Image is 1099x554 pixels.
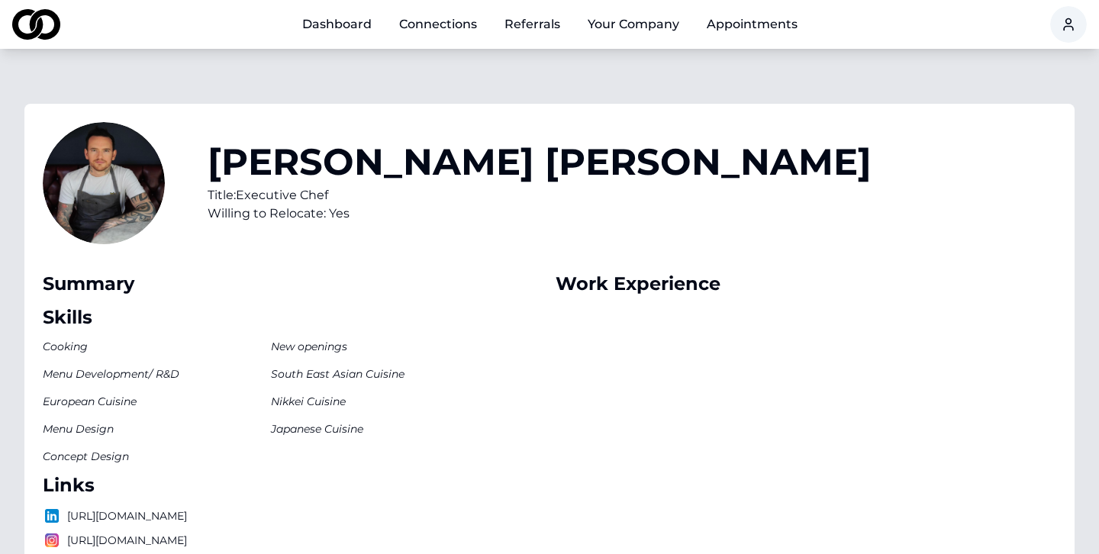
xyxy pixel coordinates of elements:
img: logo [43,507,61,525]
img: logo [12,9,60,40]
p: [URL][DOMAIN_NAME] [43,531,543,549]
div: Skills [43,305,543,330]
h1: [PERSON_NAME] [PERSON_NAME] [208,143,872,180]
nav: Main [290,9,810,40]
div: Menu Design [43,421,179,436]
a: Dashboard [290,9,384,40]
div: Japanese Cuisine [271,421,404,436]
a: Referrals [492,9,572,40]
div: Links [43,473,543,498]
div: Concept Design [43,449,179,464]
div: Work Experience [556,272,1056,296]
img: 5b685894-f4b2-4658-9c9f-b89460f86db7-IMG_2192-profile_picture.jpeg [43,122,165,244]
div: Cooking [43,339,179,354]
div: Nikkei Cuisine [271,394,404,409]
div: Title: Executive Chef [208,186,872,205]
a: Connections [387,9,489,40]
div: South East Asian Cuisine [271,366,404,382]
div: European Cuisine [43,394,179,409]
img: logo [43,531,61,549]
p: [URL][DOMAIN_NAME] [43,507,543,525]
a: Appointments [695,9,810,40]
div: Menu Development/ R&D [43,366,179,382]
div: New openings [271,339,404,354]
div: Summary [43,272,543,296]
div: Willing to Relocate: Yes [208,205,872,223]
button: Your Company [575,9,691,40]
